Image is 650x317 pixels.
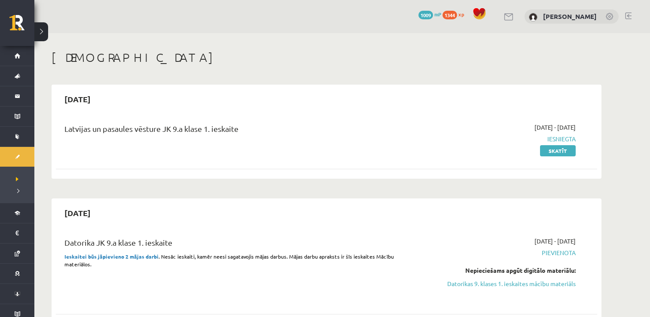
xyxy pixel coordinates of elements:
[64,253,394,268] span: . Nesāc ieskaiti, kamēr neesi sagatavojis mājas darbus. Mājas darbu apraksts ir šīs ieskaites Māc...
[414,248,576,257] span: Pievienota
[434,11,441,18] span: mP
[442,11,457,19] span: 1344
[534,237,576,246] span: [DATE] - [DATE]
[64,253,159,260] strong: Ieskaitei būs jāpievieno 2 mājas darbi
[64,123,401,139] div: Latvijas un pasaules vēsture JK 9.a klase 1. ieskaite
[543,12,597,21] a: [PERSON_NAME]
[458,11,464,18] span: xp
[414,266,576,275] div: Nepieciešams apgūt digitālo materiālu:
[9,15,34,37] a: Rīgas 1. Tālmācības vidusskola
[52,50,601,65] h1: [DEMOGRAPHIC_DATA]
[529,13,537,21] img: Markuss Jahovičs
[56,89,99,109] h2: [DATE]
[64,237,401,253] div: Datorika JK 9.a klase 1. ieskaite
[418,11,441,18] a: 1009 mP
[56,203,99,223] h2: [DATE]
[418,11,433,19] span: 1009
[414,279,576,288] a: Datorikas 9. klases 1. ieskaites mācību materiāls
[540,145,576,156] a: Skatīt
[534,123,576,132] span: [DATE] - [DATE]
[414,134,576,143] span: Iesniegta
[442,11,468,18] a: 1344 xp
